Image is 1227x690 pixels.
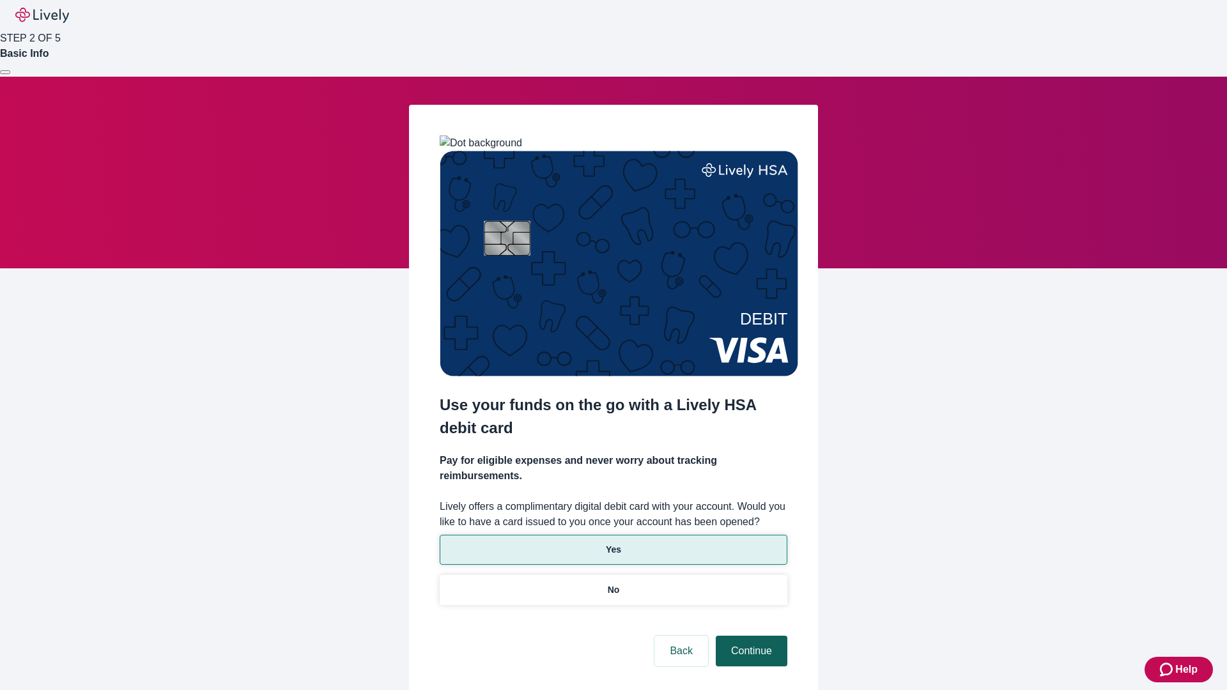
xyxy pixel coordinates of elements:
[1145,657,1213,682] button: Zendesk support iconHelp
[716,636,787,666] button: Continue
[440,394,787,440] h2: Use your funds on the go with a Lively HSA debit card
[440,535,787,565] button: Yes
[440,135,522,151] img: Dot background
[440,453,787,484] h4: Pay for eligible expenses and never worry about tracking reimbursements.
[1175,662,1198,677] span: Help
[608,583,620,597] p: No
[654,636,708,666] button: Back
[606,543,621,556] p: Yes
[440,151,798,376] img: Debit card
[15,8,69,23] img: Lively
[1160,662,1175,677] svg: Zendesk support icon
[440,499,787,530] label: Lively offers a complimentary digital debit card with your account. Would you like to have a card...
[440,575,787,605] button: No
